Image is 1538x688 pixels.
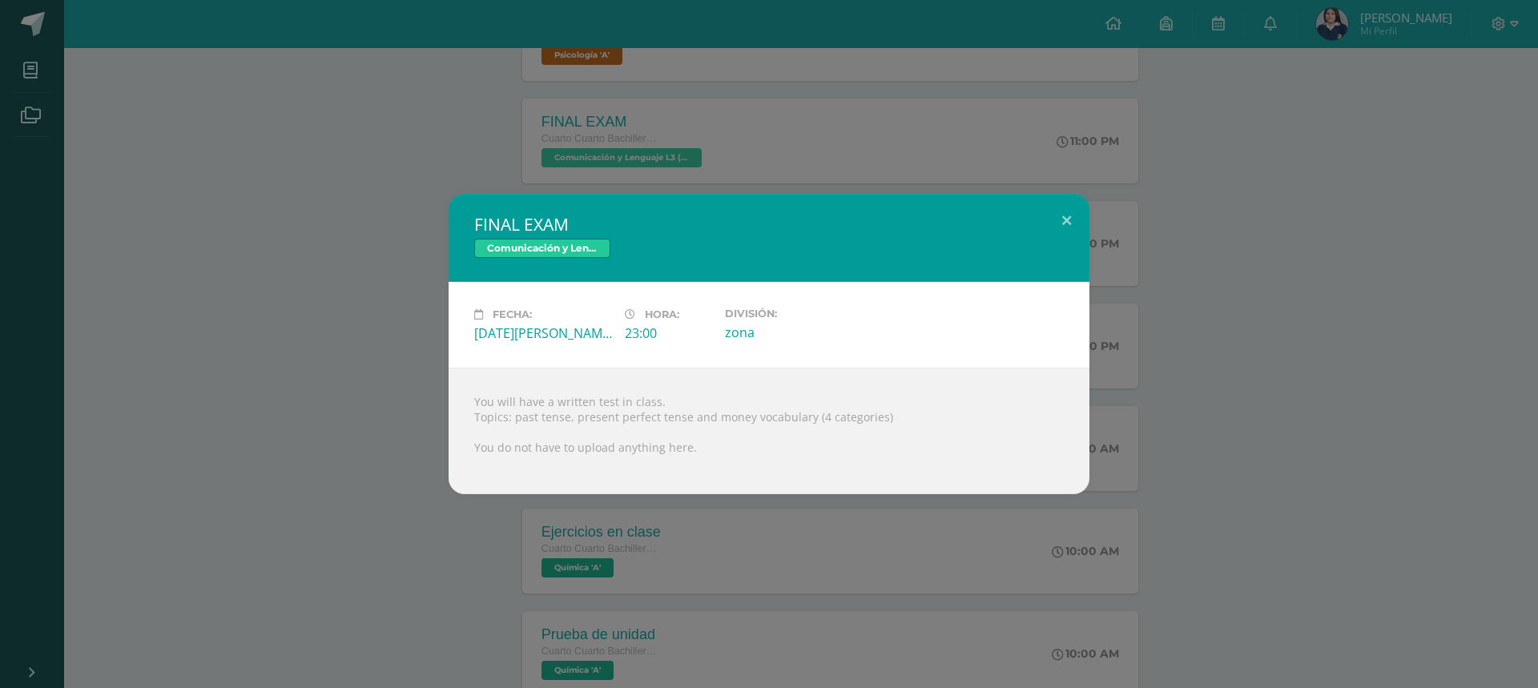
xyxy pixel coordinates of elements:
[449,368,1089,494] div: You will have a written test in class. Topics: past tense, present perfect tense and money vocabu...
[474,213,1064,235] h2: FINAL EXAM
[625,324,712,342] div: 23:00
[725,324,863,341] div: zona
[493,308,532,320] span: Fecha:
[725,308,863,320] label: División:
[474,239,610,258] span: Comunicación y Lenguaje L3 (Inglés) 4
[1044,194,1089,248] button: Close (Esc)
[645,308,679,320] span: Hora:
[474,324,612,342] div: [DATE][PERSON_NAME]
